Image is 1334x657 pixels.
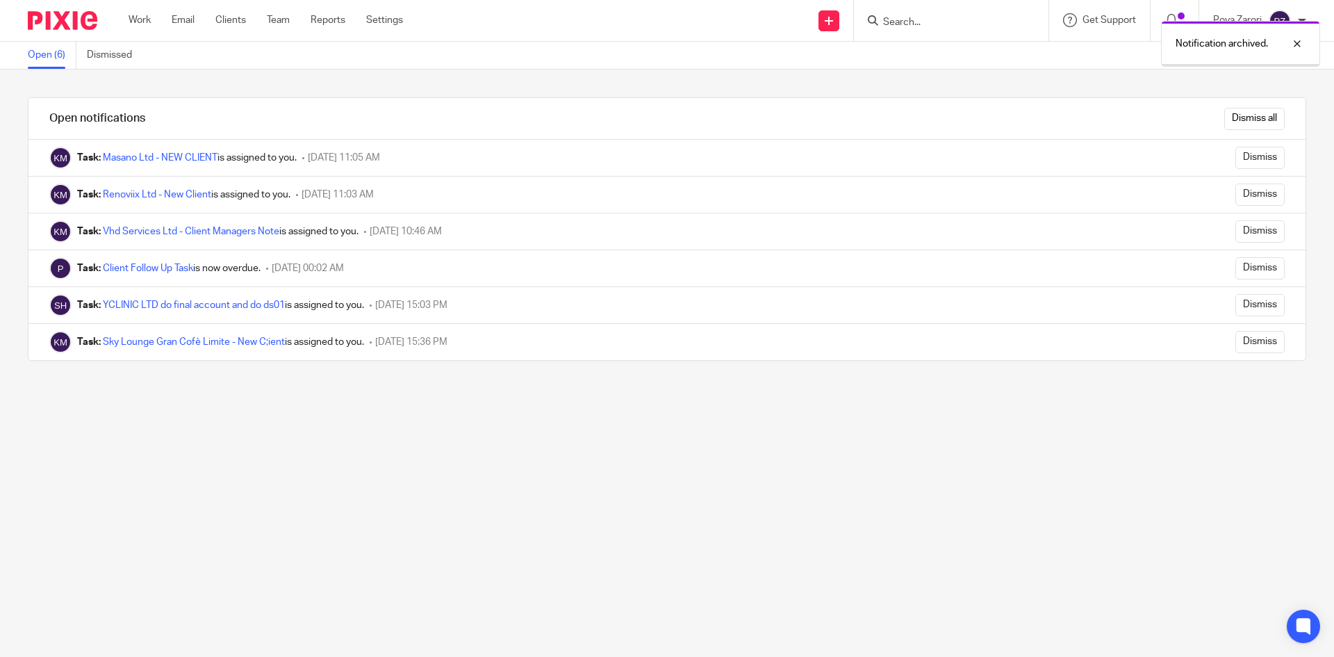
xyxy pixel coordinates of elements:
img: svg%3E [1269,10,1291,32]
input: Dismiss [1235,294,1285,316]
div: is now overdue. [77,261,261,275]
b: Task: [77,300,101,310]
span: [DATE] 00:02 AM [272,263,344,273]
b: Task: [77,337,101,347]
span: [DATE] 15:36 PM [375,337,447,347]
input: Dismiss [1235,184,1285,206]
b: Task: [77,153,101,163]
a: Team [267,13,290,27]
a: Masano Ltd - NEW CLIENT [103,153,217,163]
b: Task: [77,263,101,273]
a: YCLINIC LTD do final account and do ds01 [103,300,285,310]
a: Vhd Services Ltd - Client Managers Note [103,227,279,236]
a: Work [129,13,151,27]
div: is assigned to you. [77,188,290,202]
div: is assigned to you. [77,151,297,165]
span: [DATE] 11:03 AM [302,190,374,200]
a: Sky Lounge Gran Cofè Limite - New C;ient [103,337,285,347]
img: Kaveh Mo [49,184,72,206]
img: Pixie [28,11,97,30]
span: [DATE] 11:05 AM [308,153,380,163]
div: is assigned to you. [77,225,359,238]
b: Task: [77,227,101,236]
div: is assigned to you. [77,335,364,349]
a: Email [172,13,195,27]
a: Client Follow Up Task [103,263,193,273]
a: Settings [366,13,403,27]
span: [DATE] 10:46 AM [370,227,442,236]
a: Reports [311,13,345,27]
p: Notification archived. [1176,37,1268,51]
img: Sam Haidary [49,294,72,316]
img: Kaveh Mo [49,220,72,243]
h1: Open notifications [49,111,145,126]
input: Dismiss [1235,220,1285,243]
input: Dismiss [1235,147,1285,169]
img: Kaveh Mo [49,331,72,353]
span: [DATE] 15:03 PM [375,300,447,310]
a: Clients [215,13,246,27]
input: Dismiss [1235,331,1285,353]
div: is assigned to you. [77,298,364,312]
img: Kaveh Mo [49,147,72,169]
a: Dismissed [87,42,142,69]
b: Task: [77,190,101,200]
input: Dismiss all [1224,108,1285,130]
a: Open (6) [28,42,76,69]
img: Pixie [49,257,72,279]
a: Renoviix Ltd - New Client [103,190,211,200]
input: Dismiss [1235,257,1285,279]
